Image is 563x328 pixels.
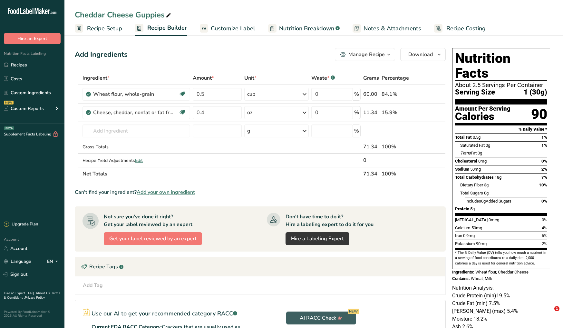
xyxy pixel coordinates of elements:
[75,49,128,60] div: Add Ingredients
[470,167,481,172] span: 50mg
[135,21,187,36] a: Recipe Builder
[382,90,415,98] div: 84.1%
[531,106,547,123] div: 90
[486,143,490,148] span: 0g
[478,151,482,155] span: 0g
[542,225,547,230] span: 4%
[541,175,547,180] span: 7%
[87,24,122,33] span: Recipe Setup
[400,48,446,61] button: Download
[542,233,547,238] span: 6%
[382,143,415,151] div: 100%
[382,74,409,82] span: Percentage
[211,24,255,33] span: Customize Label
[471,276,492,281] span: Wheat, Milk
[554,306,559,311] span: 1
[542,217,547,222] span: 0%
[135,157,143,164] span: Edit
[4,105,44,112] div: Custom Reports
[455,241,475,246] span: Potassium
[463,233,475,238] span: 0.9mg
[268,21,340,36] a: Nutrition Breakdown
[300,314,342,322] span: AI RACC Check
[455,125,547,133] section: % Daily Value *
[446,24,486,33] span: Recipe Costing
[478,159,487,164] span: 0mg
[75,9,172,21] div: Cheddar Cheese Guppies
[539,183,547,187] span: 10%
[363,143,379,151] div: 71.34
[455,88,495,96] span: Serving Size
[247,127,250,135] div: g
[4,291,60,300] a: Terms & Conditions .
[363,109,379,116] div: 11.34
[83,74,110,82] span: Ingredient
[524,88,547,96] span: 1 (30g)
[380,167,416,180] th: 100%
[542,241,547,246] span: 2%
[247,109,252,116] div: oz
[348,51,385,58] div: Manage Recipe
[104,213,192,228] div: Not sure you've done it right? Get your label reviewed by an expert
[541,306,557,322] iframe: Intercom live chat
[362,167,380,180] th: 71.34
[75,21,122,36] a: Recipe Setup
[244,74,257,82] span: Unit
[83,282,103,289] div: Add Tag
[104,232,202,245] button: Get your label reviewed by an expert
[83,144,190,150] div: Gross Totals
[460,183,483,187] span: Dietary Fiber
[93,109,174,116] div: Cheese, cheddar, nonfat or fat free
[47,258,61,265] div: EN
[452,315,550,323] p: Moisture 18.2%
[75,257,445,276] div: Recipe Tags
[455,225,471,230] span: Calcium
[452,307,550,315] p: [PERSON_NAME] (max) 5.4%
[353,21,421,36] a: Notes & Attachments
[470,206,475,211] span: 5g
[452,284,550,292] p: Nutrition Analysis:
[455,82,547,88] div: About 2.5 Servings Per Container
[4,291,27,295] a: Hire an Expert .
[193,74,214,82] span: Amount
[476,241,487,246] span: 90mg
[541,135,547,140] span: 1%
[484,183,489,187] span: 3g
[4,33,61,44] button: Hire an Expert
[455,217,488,222] span: [MEDICAL_DATA]
[481,199,486,204] span: 0g
[475,270,529,274] span: Wheat flour, Cheddar Cheese
[455,250,547,266] section: * The % Daily Value (DV) tells you how much a nutrient in a serving of food contributes to a dail...
[452,276,470,281] span: Contains:
[541,199,547,204] span: 0%
[83,157,190,164] div: Recipe Yield Adjustments
[408,51,433,58] span: Download
[109,235,197,243] span: Get your label reviewed by an expert
[311,74,335,82] div: Waste
[460,151,471,155] i: Trans
[147,24,187,32] span: Recipe Builder
[363,90,379,98] div: 60.00
[452,300,550,307] p: Crude Fat (min) 7.5%
[279,24,334,33] span: Nutrition Breakdown
[4,126,14,130] div: BETA
[286,232,349,245] a: Hire a Labeling Expert
[541,159,547,164] span: 0%
[495,175,501,180] span: 18g
[92,309,237,318] p: Use our AI to get your recommended category RACC
[36,291,51,295] a: About Us .
[335,48,395,61] button: Manage Recipe
[200,21,255,36] a: Customize Label
[137,188,195,196] span: Add your own ingredient
[455,135,472,140] span: Total Fat
[455,51,547,81] h1: Nutrition Facts
[286,312,356,324] button: AI RACC Check NEW
[455,159,477,164] span: Cholesterol
[75,188,446,196] div: Can't find your ingredient?
[83,124,190,137] input: Add Ingredient
[473,135,480,140] span: 0.5g
[455,167,469,172] span: Sodium
[364,24,421,33] span: Notes & Attachments
[460,191,483,195] span: Total Sugars
[363,156,379,164] div: 0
